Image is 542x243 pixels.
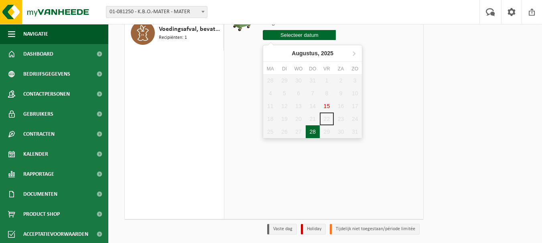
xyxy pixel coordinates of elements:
div: wo [292,65,306,73]
div: zo [348,65,362,73]
span: Documenten [23,184,57,204]
div: za [334,65,348,73]
div: ma [263,65,277,73]
div: 28 [306,125,320,138]
i: 2025 [321,50,333,56]
span: Rapportage [23,164,54,184]
span: Voedingsafval, bevat producten van dierlijke oorsprong, onverpakt, categorie 3 [159,24,221,34]
li: Tijdelijk niet toegestaan/période limitée [330,224,420,235]
span: Gebruikers [23,104,53,124]
span: Dashboard [23,44,53,64]
div: do [306,65,320,73]
span: 01-081250 - K.B.O.-MATER - MATER [106,6,207,18]
span: Contracten [23,124,55,144]
span: Kalender [23,144,48,164]
div: Augustus, [288,47,337,60]
span: Product Shop [23,204,60,224]
input: Selecteer datum [263,30,336,40]
button: Voedingsafval, bevat producten van dierlijke oorsprong, onverpakt, categorie 3 Recipiënten: 1 [125,15,224,51]
span: Contactpersonen [23,84,70,104]
li: Vaste dag [267,224,297,235]
li: Holiday [301,224,326,235]
span: Recipiënten: 1 [159,34,187,42]
div: vr [320,65,334,73]
span: Navigatie [23,24,48,44]
div: di [277,65,291,73]
span: Bedrijfsgegevens [23,64,70,84]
